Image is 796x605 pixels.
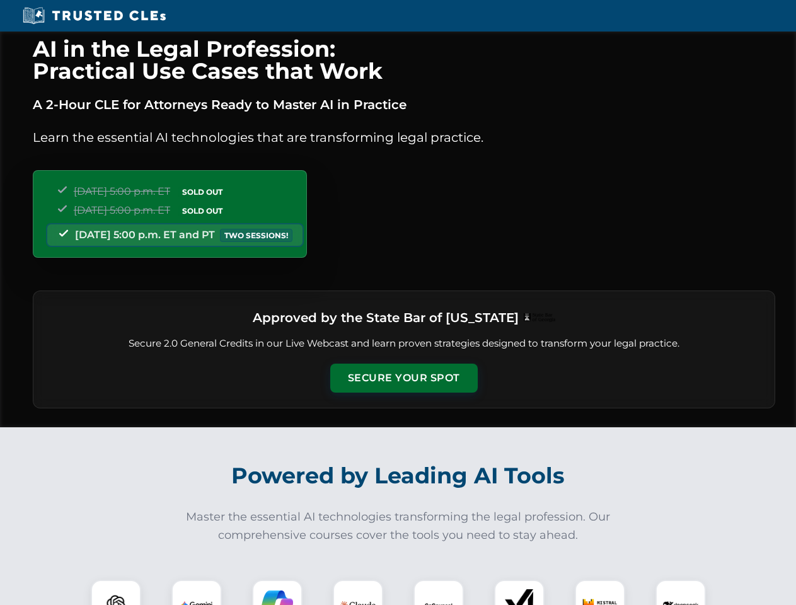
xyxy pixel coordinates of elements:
[49,454,747,498] h2: Powered by Leading AI Tools
[178,185,227,199] span: SOLD OUT
[524,313,555,322] img: Logo
[33,95,775,115] p: A 2-Hour CLE for Attorneys Ready to Master AI in Practice
[49,337,759,351] p: Secure 2.0 General Credits in our Live Webcast and learn proven strategies designed to transform ...
[330,364,478,393] button: Secure Your Spot
[178,508,619,544] p: Master the essential AI technologies transforming the legal profession. Our comprehensive courses...
[253,306,519,329] h3: Approved by the State Bar of [US_STATE]
[33,38,775,82] h1: AI in the Legal Profession: Practical Use Cases that Work
[19,6,170,25] img: Trusted CLEs
[74,185,170,197] span: [DATE] 5:00 p.m. ET
[74,204,170,216] span: [DATE] 5:00 p.m. ET
[33,127,775,147] p: Learn the essential AI technologies that are transforming legal practice.
[178,204,227,217] span: SOLD OUT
